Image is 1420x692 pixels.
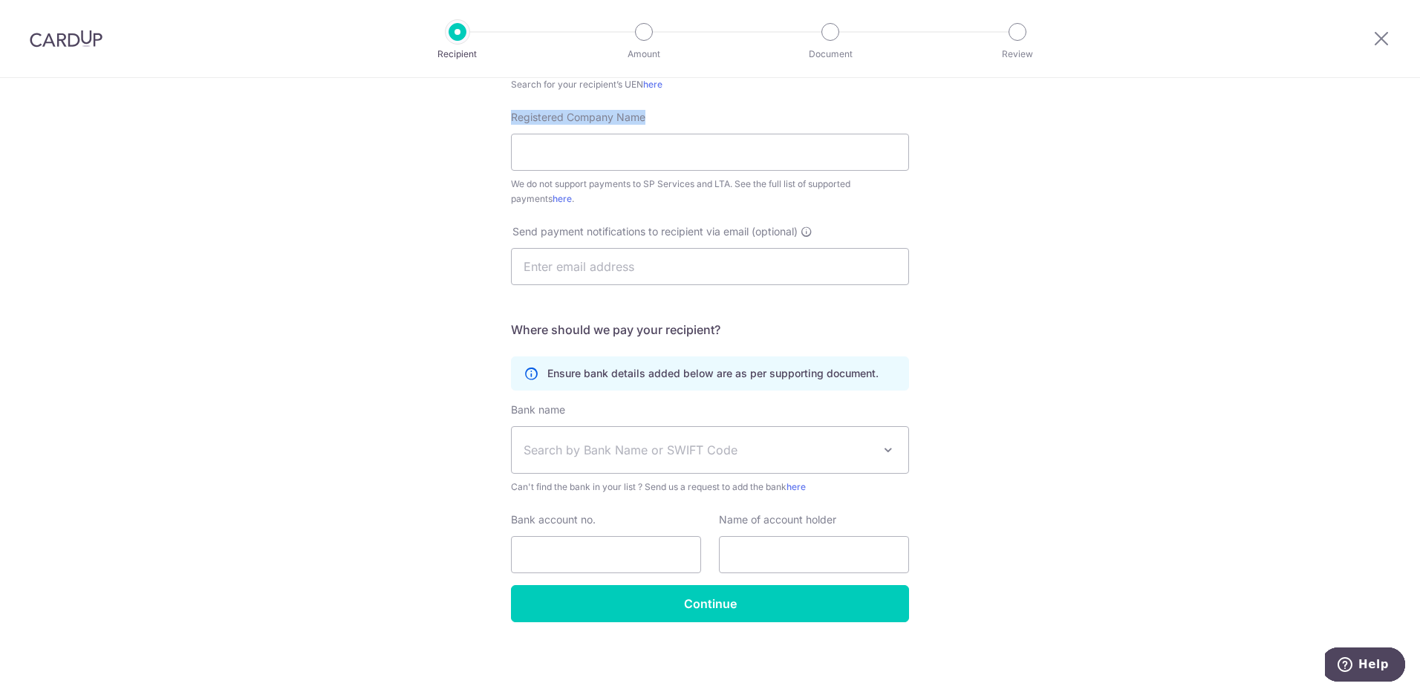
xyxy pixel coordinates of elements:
div: Search for your recipient’s UEN [511,77,909,92]
span: Registered Company Name [511,111,645,123]
p: Document [775,47,885,62]
input: Enter email address [511,248,909,285]
a: here [553,193,572,204]
span: Send payment notifications to recipient via email (optional) [512,224,798,239]
span: Help [33,10,64,24]
a: here [643,79,662,90]
p: Ensure bank details added below are as per supporting document. [547,366,879,381]
span: Search by Bank Name or SWIFT Code [524,441,873,459]
label: Name of account holder [719,512,836,527]
a: here [786,481,806,492]
input: Continue [511,585,909,622]
label: Bank account no. [511,512,596,527]
h5: Where should we pay your recipient? [511,321,909,339]
p: Review [963,47,1072,62]
label: Bank name [511,402,565,417]
p: Amount [589,47,699,62]
iframe: Opens a widget where you can find more information [1325,647,1405,685]
p: Recipient [403,47,512,62]
div: We do not support payments to SP Services and LTA. See the full list of supported payments . [511,177,909,206]
img: CardUp [30,30,102,48]
span: Can't find the bank in your list ? Send us a request to add the bank [511,480,909,494]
